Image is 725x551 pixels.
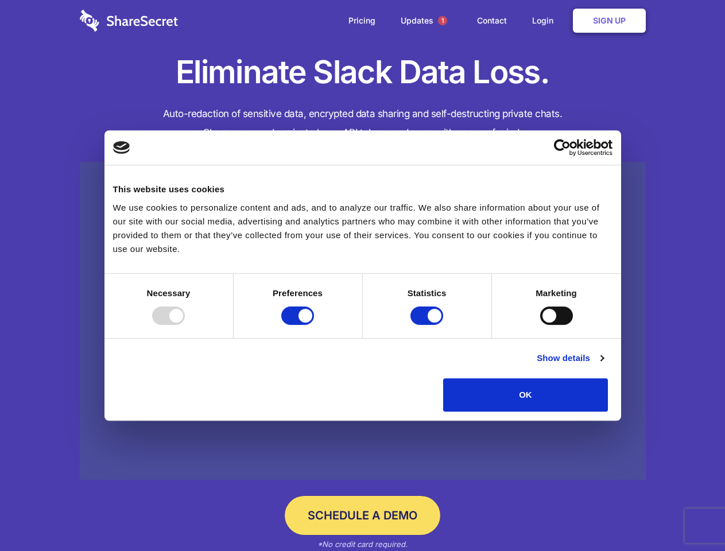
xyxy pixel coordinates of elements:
a: Pricing [337,3,387,38]
strong: Marketing [536,288,577,298]
a: Contact [466,3,518,38]
button: OK [443,378,608,412]
a: Wistia video thumbnail [80,162,646,480]
em: *No credit card required. [317,540,408,549]
a: Usercentrics Cookiebot - opens in a new window [512,139,612,156]
span: 1 [438,16,447,25]
a: Show details [537,351,603,365]
strong: Preferences [273,288,323,298]
strong: Necessary [147,288,191,298]
img: logo-wordmark-white-trans-d4663122ce5f474addd5e946df7df03e33cb6a1c49d2221995e7729f52c070b2.svg [80,10,178,32]
strong: Statistics [408,288,447,298]
h1: Eliminate Slack Data Loss. [80,52,646,93]
a: Login [521,3,571,38]
h4: Auto-redaction of sensitive data, encrypted data sharing and self-destructing private chats. Shar... [80,104,646,142]
div: We use cookies to personalize content and ads, and to analyze our traffic. We also share informat... [113,201,612,256]
img: logo [113,141,130,154]
a: Schedule a Demo [285,496,440,535]
div: This website uses cookies [113,183,612,196]
a: Sign Up [573,9,646,33]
